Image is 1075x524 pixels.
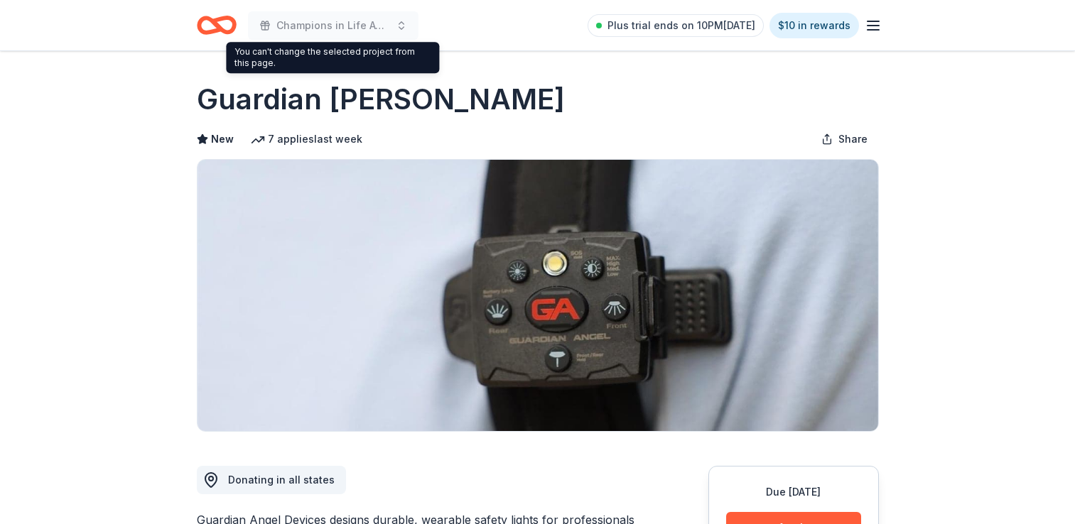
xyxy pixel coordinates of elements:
img: Image for Guardian Angel Device [198,160,878,431]
span: Plus trial ends on 10PM[DATE] [607,17,755,34]
div: You can't change the selected project from this page. [226,42,439,73]
a: Plus trial ends on 10PM[DATE] [588,14,764,37]
a: Home [197,9,237,42]
div: Due [DATE] [726,484,861,501]
button: Share [810,125,879,153]
a: $10 in rewards [769,13,859,38]
span: New [211,131,234,148]
span: Donating in all states [228,474,335,486]
span: Champions in Life Awards Dinner & Fundraiser [276,17,390,34]
span: Share [838,131,868,148]
h1: Guardian [PERSON_NAME] [197,80,565,119]
button: Champions in Life Awards Dinner & Fundraiser [248,11,418,40]
div: 7 applies last week [251,131,362,148]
